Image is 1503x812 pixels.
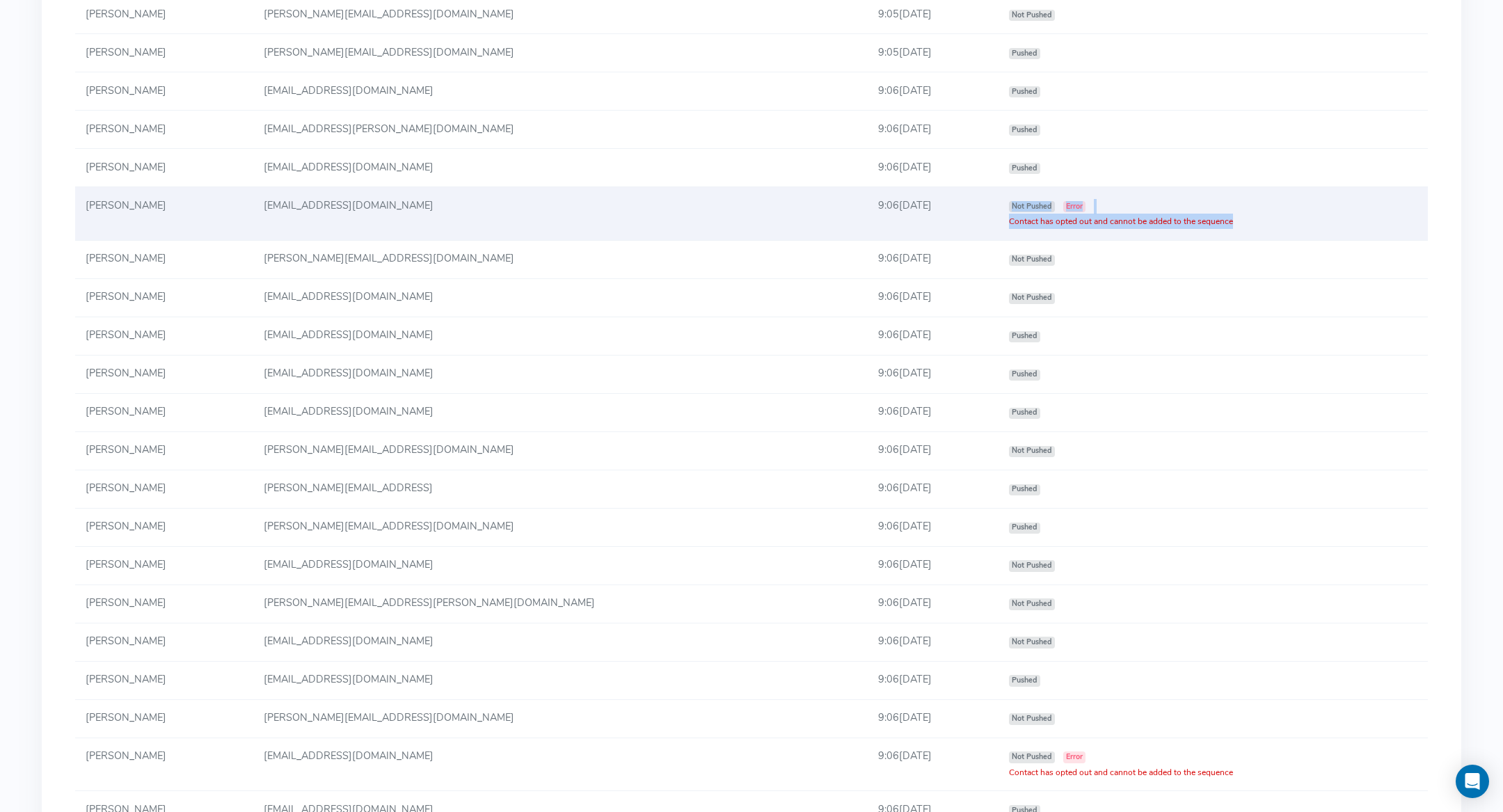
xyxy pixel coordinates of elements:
span: Pushed [1009,125,1040,136]
span: Pushed [1009,675,1040,686]
span: Not Pushed [1009,713,1055,724]
td: [PERSON_NAME] [75,470,253,508]
span: Not Pushed [1009,637,1055,648]
td: 9:06[DATE] [868,72,998,111]
div: Open Intercom Messenger [1456,765,1489,798]
td: 9:06[DATE] [868,431,998,470]
td: [EMAIL_ADDRESS][PERSON_NAME][DOMAIN_NAME] [253,111,867,149]
td: [PERSON_NAME][EMAIL_ADDRESS][DOMAIN_NAME] [253,699,867,738]
td: [PERSON_NAME] [75,699,253,738]
td: [PERSON_NAME] [75,317,253,355]
td: [PERSON_NAME] [75,584,253,623]
td: [PERSON_NAME][EMAIL_ADDRESS][DOMAIN_NAME] [253,34,867,72]
td: [PERSON_NAME] [75,393,253,431]
td: 9:06[DATE] [868,279,998,317]
span: Not Pushed [1009,255,1055,266]
span: Pushed [1009,86,1040,97]
td: [PERSON_NAME] [75,738,253,791]
td: 9:06[DATE] [868,317,998,355]
td: [PERSON_NAME][EMAIL_ADDRESS][DOMAIN_NAME] [253,508,867,546]
td: [PERSON_NAME] [75,661,253,699]
td: [PERSON_NAME] [75,149,253,187]
td: [PERSON_NAME][EMAIL_ADDRESS] [253,470,867,508]
td: [PERSON_NAME][EMAIL_ADDRESS][PERSON_NAME][DOMAIN_NAME] [253,584,867,623]
td: 9:06[DATE] [868,699,998,738]
span: Error [1063,201,1086,212]
span: Error [1063,751,1086,763]
td: [PERSON_NAME] [75,34,253,72]
td: 9:06[DATE] [868,111,998,149]
span: Not Pushed [1009,10,1055,21]
td: 9:06[DATE] [868,738,998,791]
td: 9:06[DATE] [868,187,998,241]
td: [EMAIL_ADDRESS][DOMAIN_NAME] [253,72,867,111]
span: Not Pushed [1009,446,1055,457]
span: Not Pushed [1009,751,1055,763]
span: Pushed [1009,369,1040,381]
td: [PERSON_NAME] [75,623,253,661]
td: [EMAIL_ADDRESS][DOMAIN_NAME] [253,546,867,584]
span: Pushed [1009,331,1040,342]
span: Pushed [1009,484,1040,495]
span: Not Pushed [1009,201,1055,212]
td: [EMAIL_ADDRESS][DOMAIN_NAME] [253,187,867,241]
td: [PERSON_NAME] [75,187,253,241]
td: [PERSON_NAME] [75,279,253,317]
td: 9:05[DATE] [868,34,998,72]
td: 9:06[DATE] [868,584,998,623]
td: 9:06[DATE] [868,661,998,699]
td: 9:06[DATE] [868,623,998,661]
td: 9:06[DATE] [868,149,998,187]
td: [EMAIL_ADDRESS][DOMAIN_NAME] [253,738,867,791]
td: 9:06[DATE] [868,355,998,393]
td: 9:06[DATE] [868,393,998,431]
td: [PERSON_NAME] [75,355,253,393]
td: [EMAIL_ADDRESS][DOMAIN_NAME] [253,623,867,661]
td: [EMAIL_ADDRESS][DOMAIN_NAME] [253,149,867,187]
td: [EMAIL_ADDRESS][DOMAIN_NAME] [253,355,867,393]
td: [EMAIL_ADDRESS][DOMAIN_NAME] [253,317,867,355]
td: 9:06[DATE] [868,470,998,508]
td: [PERSON_NAME] [75,546,253,584]
td: 9:06[DATE] [868,241,998,279]
span: Not Pushed [1009,293,1055,304]
td: [PERSON_NAME] [75,431,253,470]
span: Not Pushed [1009,560,1055,571]
td: [PERSON_NAME] [75,111,253,149]
td: [PERSON_NAME][EMAIL_ADDRESS][DOMAIN_NAME] [253,241,867,279]
span: Contact has opted out and cannot be added to the sequence [1009,767,1233,778]
span: Pushed [1009,408,1040,419]
span: Pushed [1009,523,1040,534]
td: [PERSON_NAME] [75,241,253,279]
span: Contact has opted out and cannot be added to the sequence [1009,216,1233,227]
td: [PERSON_NAME][EMAIL_ADDRESS][DOMAIN_NAME] [253,431,867,470]
td: [EMAIL_ADDRESS][DOMAIN_NAME] [253,279,867,317]
span: Pushed [1009,163,1040,174]
span: Not Pushed [1009,598,1055,610]
td: 9:06[DATE] [868,508,998,546]
td: [EMAIL_ADDRESS][DOMAIN_NAME] [253,661,867,699]
td: 9:06[DATE] [868,546,998,584]
td: [EMAIL_ADDRESS][DOMAIN_NAME] [253,393,867,431]
td: [PERSON_NAME] [75,508,253,546]
td: [PERSON_NAME] [75,72,253,111]
span: Pushed [1009,48,1040,59]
